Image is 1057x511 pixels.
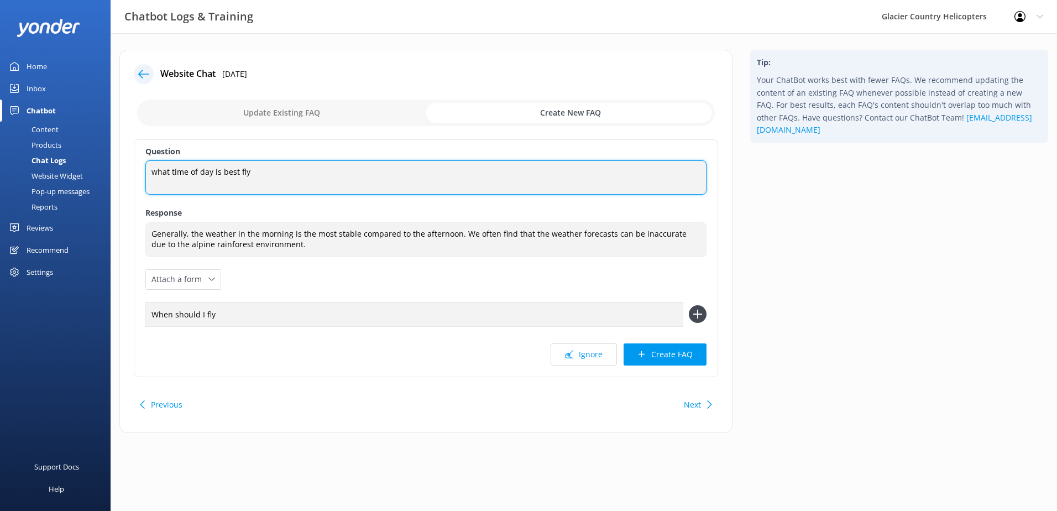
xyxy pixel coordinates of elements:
div: Pop-up messages [7,184,90,199]
div: Content [7,122,59,137]
div: Help [49,478,64,500]
a: Website Widget [7,168,111,184]
a: [EMAIL_ADDRESS][DOMAIN_NAME] [757,112,1032,135]
div: Chat Logs [7,153,66,168]
div: Support Docs [34,456,79,478]
a: Chat Logs [7,153,111,168]
div: Reviews [27,217,53,239]
h3: Chatbot Logs & Training [124,8,253,25]
p: Your ChatBot works best with fewer FAQs. We recommend updating the content of an existing FAQ whe... [757,74,1042,136]
p: [DATE] [222,68,247,80]
span: Attach a form [151,273,208,285]
div: Settings [27,261,53,283]
a: Products [7,137,111,153]
a: Pop-up messages [7,184,111,199]
div: Chatbot [27,100,56,122]
div: Inbox [27,77,46,100]
button: Previous [151,394,182,416]
button: Create FAQ [624,343,707,366]
textarea: what time of day is best fly [145,160,707,195]
img: yonder-white-logo.png [17,19,80,37]
button: Ignore [551,343,617,366]
button: Next [684,394,701,416]
input: Add an example question [145,302,683,327]
div: Products [7,137,61,153]
h4: Tip: [757,56,1042,69]
a: Content [7,122,111,137]
div: Home [27,55,47,77]
h4: Website Chat [160,67,216,81]
div: Reports [7,199,57,215]
a: Reports [7,199,111,215]
div: Website Widget [7,168,83,184]
label: Response [145,207,707,219]
textarea: Generally, the weather in the morning is the most stable compared to the afternoon. We often find... [145,222,707,257]
div: Recommend [27,239,69,261]
label: Question [145,145,707,158]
